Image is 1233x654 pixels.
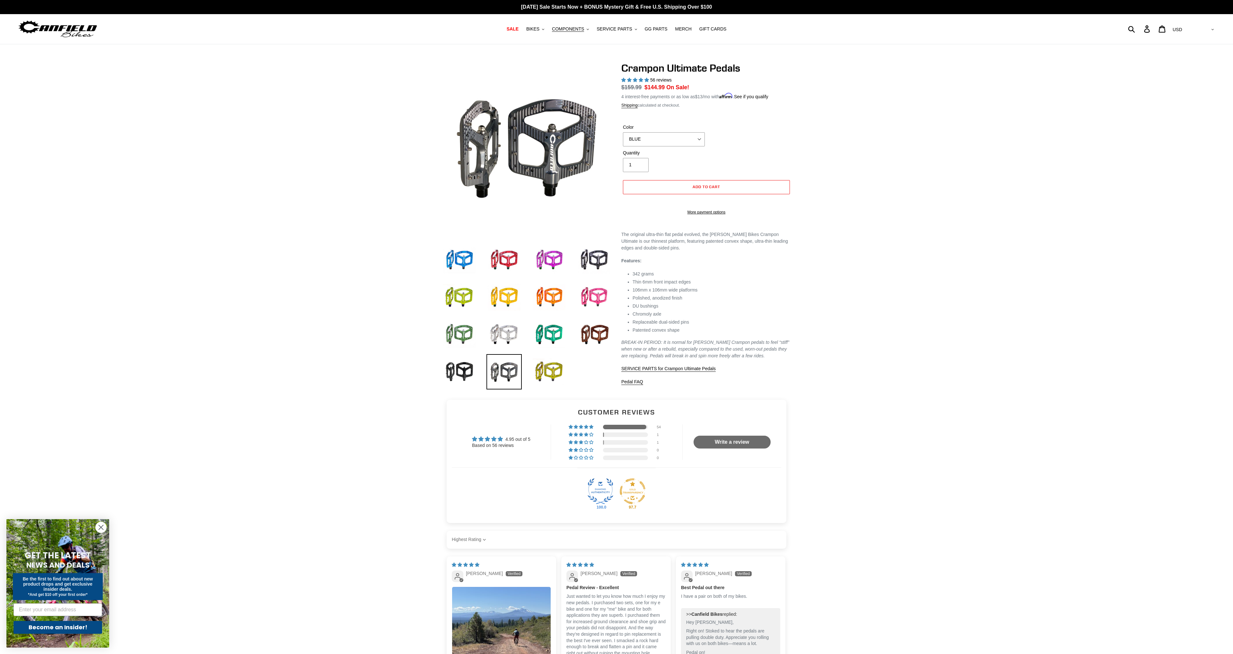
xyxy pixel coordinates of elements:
[507,26,519,32] span: SALE
[621,231,791,251] p: The original ultra-thin flat pedal evolved, the [PERSON_NAME] Bikes Crampon Ultimate is our thinn...
[18,19,98,39] img: Canfield Bikes
[621,103,638,108] a: Shipping
[25,550,91,561] span: GET THE LATEST
[566,562,594,567] span: 5 star review
[620,478,645,506] div: Gold Transparent Shop. Published at least 95% of verified reviews received in total
[620,478,645,504] img: Judge.me Gold Transparent Shop medal
[633,327,679,333] span: Patented convex shape
[588,478,613,506] div: Diamond Authentic Shop. 100% of published reviews are verified reviews
[691,612,722,617] b: Canfield Bikes
[442,317,477,352] img: Load image into Gallery viewer, Crampon Ultimate Pedals
[531,354,567,389] img: Load image into Gallery viewer, Crampon Ultimate Pedals
[699,26,727,32] span: GIFT CARDS
[569,425,594,429] div: 96% (54) reviews with 5 star rating
[681,593,780,600] p: I have a pair on both of my bikes.
[719,93,733,99] span: Affirm
[597,26,632,32] span: SERVICE PARTS
[28,592,87,597] span: *And get $10 off your first order*
[442,242,477,278] img: Load image into Gallery viewer, Crampon Ultimate Pedals
[633,287,791,293] li: 106mm x 106mm wide platforms
[531,242,567,278] img: Load image into Gallery viewer, Crampon Ultimate Pedals
[621,77,650,83] span: 4.95 stars
[621,340,789,358] em: BREAK-IN PERIOD: It is normal for [PERSON_NAME] Crampon pedals to feel “stiff” when new or after ...
[621,366,716,371] span: SERVICE PARTS for Crampon Ultimate Pedals
[1132,22,1148,36] input: Search
[621,102,791,109] div: calculated at checkout.
[657,432,665,437] div: 1
[486,242,522,278] img: Load image into Gallery viewer, Crampon Ultimate Pedals
[569,440,594,445] div: 2% (1) reviews with 3 star rating
[576,242,612,278] img: Load image into Gallery viewer, Crampon Ultimate Pedals
[503,25,522,33] a: SALE
[694,436,771,449] a: Write a review
[621,258,642,263] strong: Features:
[623,124,705,131] label: Color
[633,319,791,326] li: Replaceable dual-sided pins
[531,317,567,352] img: Load image into Gallery viewer, Crampon Ultimate Pedals
[486,280,522,315] img: Load image into Gallery viewer, Crampon Ultimate Pedals
[472,442,530,449] div: Based on 56 reviews
[657,440,665,445] div: 1
[686,619,775,626] p: Hey [PERSON_NAME],
[620,478,645,504] a: Judge.me Gold Transparent Shop medal 97.7
[695,94,703,99] span: $13
[452,533,488,546] select: Sort dropdown
[566,585,666,591] b: Pedal Review - Excellent
[696,25,730,33] a: GIFT CARDS
[569,432,594,437] div: 2% (1) reviews with 4 star rating
[526,26,539,32] span: BIKES
[621,84,642,91] s: $159.99
[644,84,665,91] span: $144.99
[593,25,640,33] button: SERVICE PARTS
[734,94,768,99] a: See if you qualify - Learn more about Affirm Financing (opens in modal)
[681,585,780,591] b: Best Pedal out there
[633,303,791,310] li: DU bushings
[695,571,732,576] span: [PERSON_NAME]
[588,478,613,504] a: Judge.me Diamond Authentic Shop medal 100.0
[645,26,668,32] span: GG PARTS
[623,150,705,156] label: Quantity
[442,354,477,389] img: Load image into Gallery viewer, Crampon Ultimate Pedals
[486,317,522,352] img: Load image into Gallery viewer, Crampon Ultimate Pedals
[666,83,689,92] span: On Sale!
[595,505,606,510] div: 100.0
[452,407,781,417] h2: Customer Reviews
[621,379,643,385] a: Pedal FAQ
[633,295,791,301] li: Polished, anodized finish
[621,62,791,74] h1: Crampon Ultimate Pedals
[581,571,617,576] span: [PERSON_NAME]
[13,603,102,616] input: Enter your email address
[657,425,665,429] div: 54
[23,576,93,592] span: Be the first to find out about new product drops and get exclusive insider deals.
[486,354,522,389] img: Load image into Gallery viewer, Crampon Ultimate Pedals
[523,25,547,33] button: BIKES
[95,522,107,533] button: Close dialog
[650,77,672,83] span: 56 reviews
[26,560,90,570] span: NEWS AND DEALS
[531,280,567,315] img: Load image into Gallery viewer, Crampon Ultimate Pedals
[675,26,692,32] span: MERCH
[642,25,671,33] a: GG PARTS
[472,435,530,443] div: Average rating is 4.95 stars
[552,26,584,32] span: COMPONENTS
[686,611,775,618] div: >> replied:
[576,317,612,352] img: Load image into Gallery viewer, Crampon Ultimate Pedals
[623,180,790,194] button: Add to cart
[633,271,791,277] li: 342 grams
[627,505,638,510] div: 97.7
[442,280,477,315] img: Load image into Gallery viewer, Crampon Ultimate Pedals
[466,571,503,576] span: [PERSON_NAME]
[621,366,716,372] a: SERVICE PARTS for Crampon Ultimate Pedals
[13,621,102,634] button: Become an Insider!
[549,25,592,33] button: COMPONENTS
[681,562,709,567] span: 5 star review
[686,628,775,647] p: Right on! Stoked to hear the pedals are pulling double duty. Appreciate you rolling with us on bo...
[633,311,791,318] li: Chromoly axle
[576,280,612,315] img: Load image into Gallery viewer, Crampon Ultimate Pedals
[633,279,791,285] li: Thin 6mm front impact edges
[452,562,479,567] span: 5 star review
[693,184,721,189] span: Add to cart
[623,209,790,215] a: More payment options
[505,437,530,442] span: 4.95 out of 5
[588,478,613,504] img: Judge.me Diamond Authentic Shop medal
